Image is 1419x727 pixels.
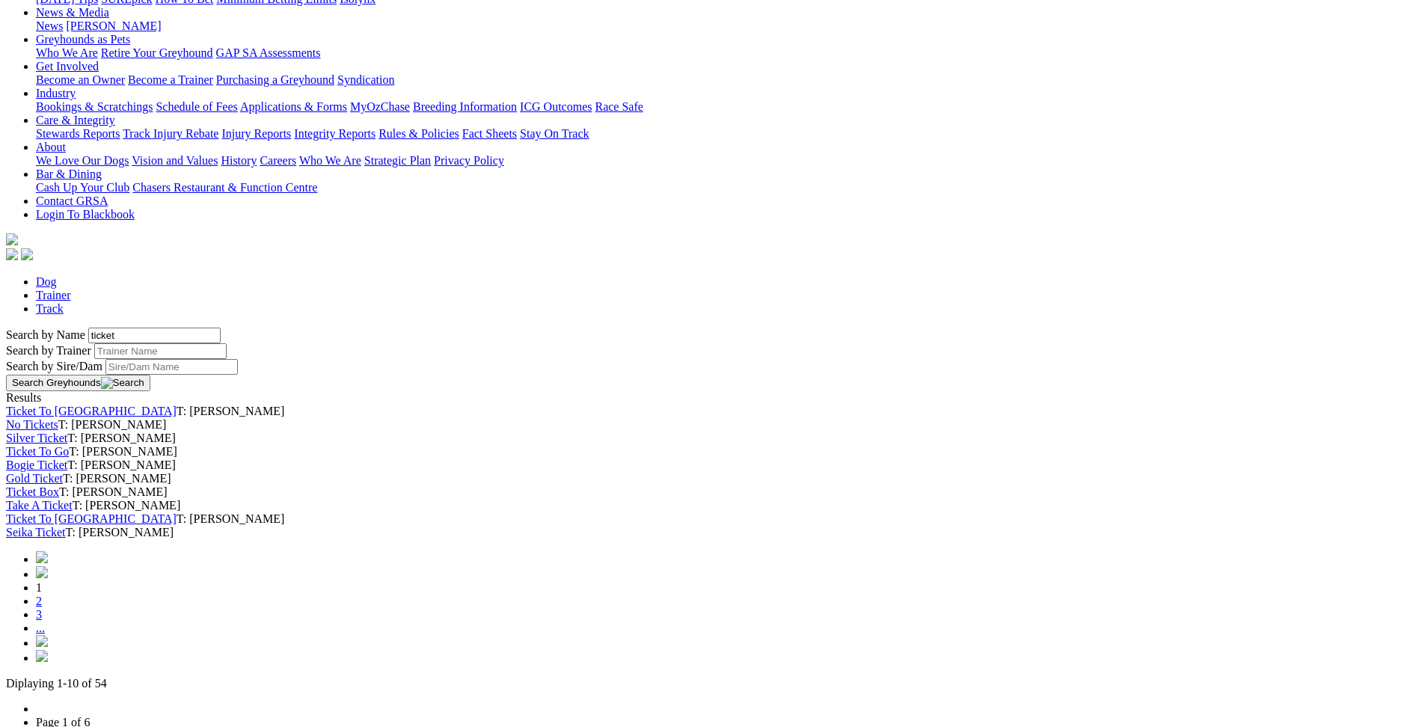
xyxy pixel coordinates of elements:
img: logo-grsa-white.png [6,233,18,245]
a: Trainer [36,289,71,301]
div: T: [PERSON_NAME] [6,458,1413,472]
a: Race Safe [595,100,643,113]
a: Industry [36,87,76,99]
a: Cash Up Your Club [36,181,129,194]
a: Syndication [337,73,394,86]
div: Greyhounds as Pets [36,46,1413,60]
a: Who We Are [299,154,361,167]
div: T: [PERSON_NAME] [6,512,1413,526]
a: Bogie Ticket [6,458,67,471]
img: chevron-left-pager-blue.svg [36,566,48,578]
a: Ticket To [GEOGRAPHIC_DATA] [6,405,177,417]
div: T: [PERSON_NAME] [6,418,1413,432]
a: Ticket To [GEOGRAPHIC_DATA] [6,512,177,525]
a: Rules & Policies [378,127,459,140]
div: T: [PERSON_NAME] [6,405,1413,418]
a: About [36,141,66,153]
img: Search [101,377,144,389]
p: Diplaying 1-10 of 54 [6,677,1413,690]
a: Gold Ticket [6,472,63,485]
div: About [36,154,1413,168]
a: Bar & Dining [36,168,102,180]
a: News [36,19,63,32]
a: Ticket To Go [6,445,69,458]
div: T: [PERSON_NAME] [6,445,1413,458]
img: chevron-right-pager-blue.svg [36,635,48,647]
label: Search by Name [6,328,85,341]
a: News & Media [36,6,109,19]
div: Care & Integrity [36,127,1413,141]
a: Careers [260,154,296,167]
a: Injury Reports [221,127,291,140]
img: twitter.svg [21,248,33,260]
a: Bookings & Scratchings [36,100,153,113]
a: Greyhounds as Pets [36,33,130,46]
a: Purchasing a Greyhound [216,73,334,86]
a: Who We Are [36,46,98,59]
a: Become a Trainer [128,73,213,86]
label: Search by Sire/Dam [6,360,102,372]
a: Chasers Restaurant & Function Centre [132,181,317,194]
div: Results [6,391,1413,405]
input: Search by Greyhound name [88,328,221,343]
img: chevrons-right-pager-blue.svg [36,650,48,662]
label: Search by Trainer [6,344,91,357]
a: Breeding Information [413,100,517,113]
div: T: [PERSON_NAME] [6,526,1413,539]
a: Privacy Policy [434,154,504,167]
a: Contact GRSA [36,194,108,207]
a: Track Injury Rebate [123,127,218,140]
a: ICG Outcomes [520,100,592,113]
a: Retire Your Greyhound [101,46,213,59]
input: Search by Trainer name [94,343,227,359]
a: [PERSON_NAME] [66,19,161,32]
div: T: [PERSON_NAME] [6,485,1413,499]
a: Ticket Box [6,485,59,498]
a: Integrity Reports [294,127,376,140]
a: MyOzChase [350,100,410,113]
div: T: [PERSON_NAME] [6,499,1413,512]
div: Industry [36,100,1413,114]
a: We Love Our Dogs [36,154,129,167]
div: T: [PERSON_NAME] [6,472,1413,485]
a: 2 [36,595,42,607]
div: News & Media [36,19,1413,33]
a: Login To Blackbook [36,208,135,221]
a: History [221,154,257,167]
a: Fact Sheets [462,127,517,140]
div: Get Involved [36,73,1413,87]
a: Applications & Forms [240,100,347,113]
img: chevrons-left-pager-blue.svg [36,551,48,563]
a: Stewards Reports [36,127,120,140]
a: Become an Owner [36,73,125,86]
a: GAP SA Assessments [216,46,321,59]
a: Seika Ticket [6,526,66,539]
a: Vision and Values [132,154,218,167]
a: Silver Ticket [6,432,67,444]
a: Stay On Track [520,127,589,140]
a: Take A Ticket [6,499,73,512]
a: ... [36,622,45,634]
a: Dog [36,275,57,288]
a: Strategic Plan [364,154,431,167]
a: 3 [36,608,42,621]
a: No Tickets [6,418,58,431]
a: Get Involved [36,60,99,73]
div: Bar & Dining [36,181,1413,194]
span: 1 [36,581,42,594]
a: Track [36,302,64,315]
a: Schedule of Fees [156,100,237,113]
div: T: [PERSON_NAME] [6,432,1413,445]
img: facebook.svg [6,248,18,260]
a: Care & Integrity [36,114,115,126]
input: Search by Sire/Dam name [105,359,238,375]
button: Search Greyhounds [6,375,150,391]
